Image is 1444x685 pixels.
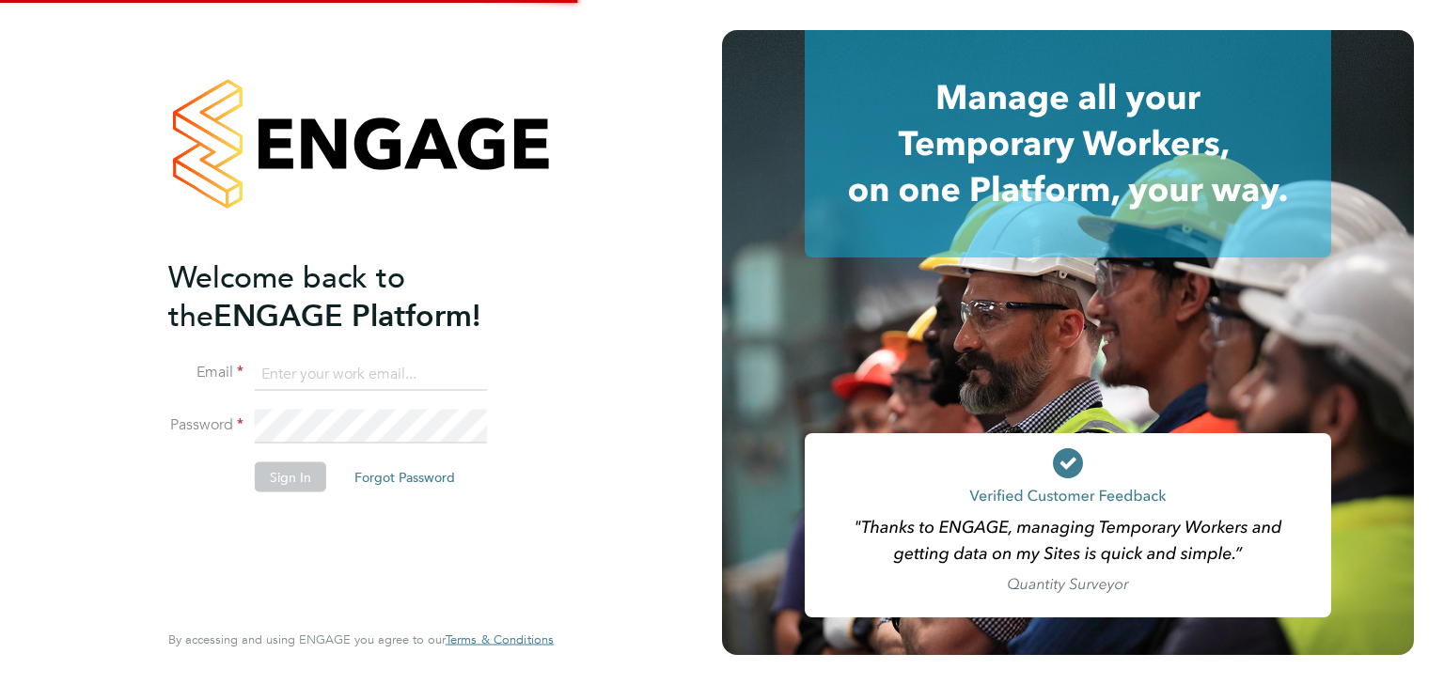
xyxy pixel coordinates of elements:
h2: ENGAGE Platform! [168,257,535,335]
label: Email [168,363,243,382]
span: Welcome back to the [168,258,405,334]
button: Sign In [255,462,326,492]
span: By accessing and using ENGAGE you agree to our [168,631,554,647]
label: Password [168,415,243,435]
button: Forgot Password [339,462,470,492]
a: Terms & Conditions [446,632,554,647]
input: Enter your work email... [255,357,487,391]
span: Terms & Conditions [446,631,554,647]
